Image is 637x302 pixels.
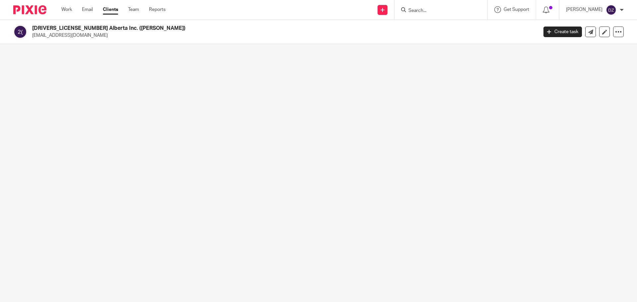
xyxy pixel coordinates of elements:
input: Search [408,8,467,14]
h2: [DRIVERS_LICENSE_NUMBER] Alberta Inc. ([PERSON_NAME]) [32,25,433,32]
span: Get Support [504,7,529,12]
img: svg%3E [606,5,616,15]
p: [EMAIL_ADDRESS][DOMAIN_NAME] [32,32,533,39]
img: svg%3E [13,25,27,39]
a: Team [128,6,139,13]
a: Work [61,6,72,13]
a: Reports [149,6,166,13]
a: Email [82,6,93,13]
a: Create task [543,27,582,37]
a: Clients [103,6,118,13]
img: Pixie [13,5,46,14]
p: [PERSON_NAME] [566,6,602,13]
